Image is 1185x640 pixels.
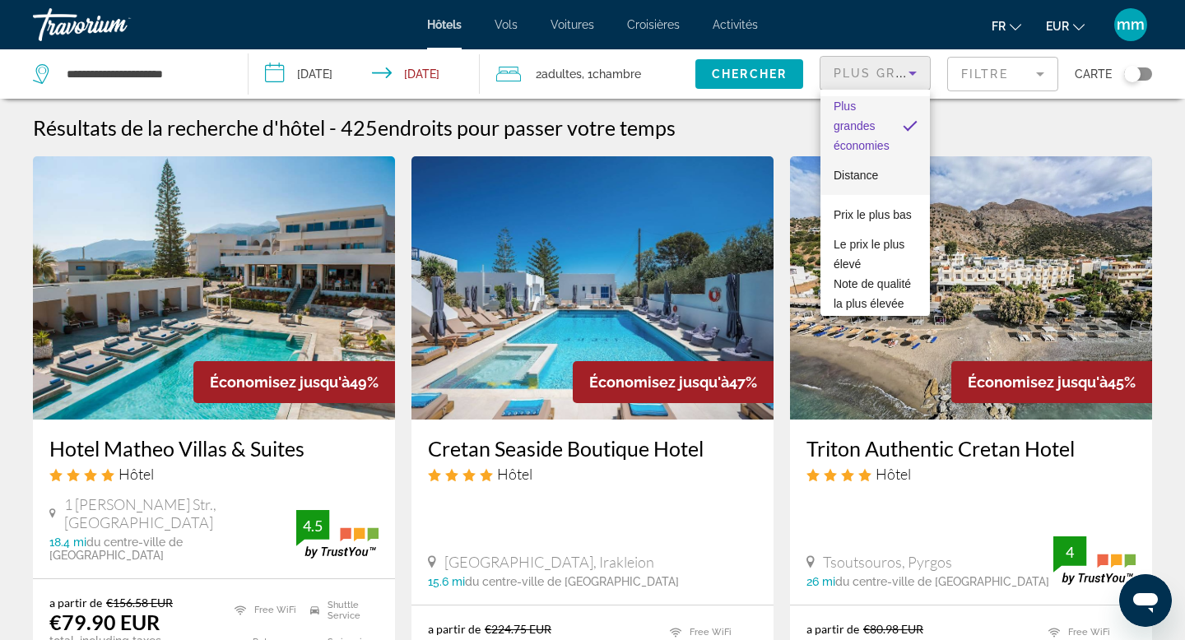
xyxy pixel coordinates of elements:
font: Prix ​​le plus bas [834,208,912,221]
iframe: Bouton de lancement de la fenêtre de messagerie [1119,574,1172,627]
font: Distance [834,169,878,182]
font: Plus grandes économies [834,100,890,152]
font: Le prix le plus élevé [834,238,904,271]
font: Note de qualité la plus élevée [834,277,911,310]
div: Trier par [820,90,930,316]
